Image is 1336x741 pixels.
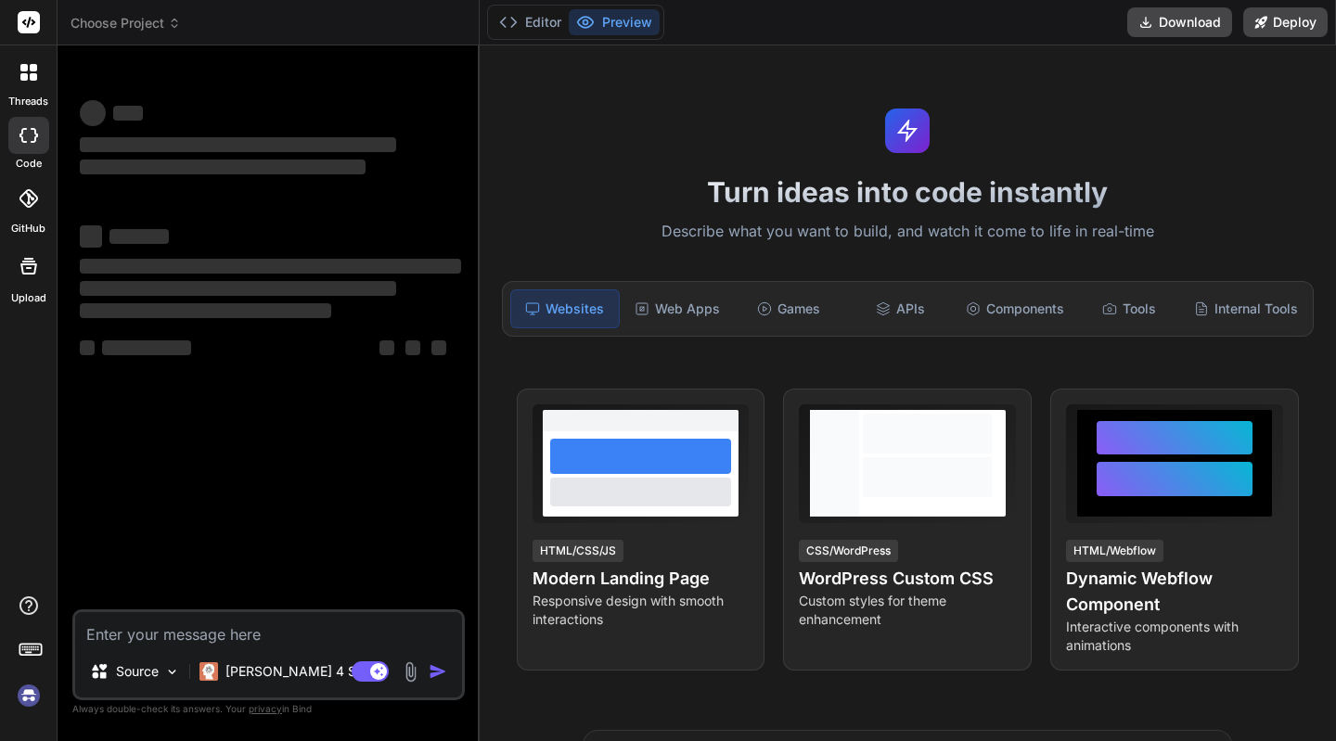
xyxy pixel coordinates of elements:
[379,340,394,355] span: ‌
[846,289,954,328] div: APIs
[405,340,420,355] span: ‌
[249,703,282,714] span: privacy
[11,221,45,236] label: GitHub
[116,662,159,681] p: Source
[102,340,191,355] span: ‌
[491,220,1325,244] p: Describe what you want to build, and watch it come to life in real-time
[492,9,569,35] button: Editor
[80,225,102,248] span: ‌
[80,137,396,152] span: ‌
[799,592,1016,629] p: Custom styles for theme enhancement
[1243,7,1328,37] button: Deploy
[72,700,465,718] p: Always double-check its answers. Your in Bind
[11,290,46,306] label: Upload
[799,540,898,562] div: CSS/WordPress
[80,303,331,318] span: ‌
[80,259,461,274] span: ‌
[623,289,731,328] div: Web Apps
[533,566,750,592] h4: Modern Landing Page
[958,289,1072,328] div: Components
[113,106,143,121] span: ‌
[13,680,45,711] img: signin
[71,14,181,32] span: Choose Project
[533,592,750,629] p: Responsive design with smooth interactions
[8,94,48,109] label: threads
[109,229,169,244] span: ‌
[164,664,180,680] img: Pick Models
[80,160,366,174] span: ‌
[199,662,218,681] img: Claude 4 Sonnet
[80,340,95,355] span: ‌
[510,289,620,328] div: Websites
[491,175,1325,209] h1: Turn ideas into code instantly
[225,662,364,681] p: [PERSON_NAME] 4 S..
[799,566,1016,592] h4: WordPress Custom CSS
[429,662,447,681] img: icon
[1127,7,1232,37] button: Download
[16,156,42,172] label: code
[735,289,842,328] div: Games
[1066,540,1163,562] div: HTML/Webflow
[80,281,396,296] span: ‌
[1066,566,1283,618] h4: Dynamic Webflow Component
[1066,618,1283,655] p: Interactive components with animations
[533,540,623,562] div: HTML/CSS/JS
[80,100,106,126] span: ‌
[400,661,421,683] img: attachment
[431,340,446,355] span: ‌
[1187,289,1305,328] div: Internal Tools
[569,9,660,35] button: Preview
[1075,289,1183,328] div: Tools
